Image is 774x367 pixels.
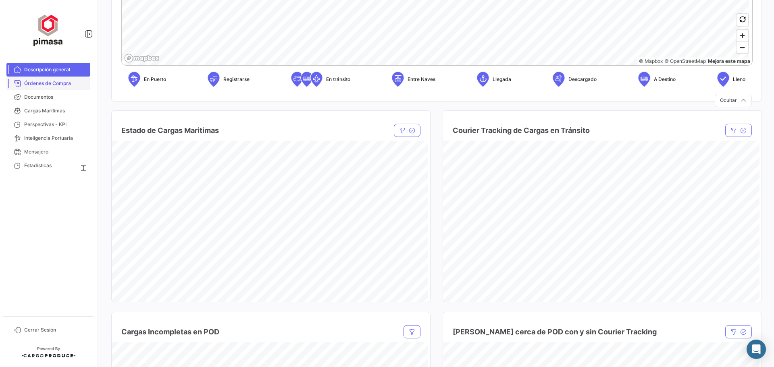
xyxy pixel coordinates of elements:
h4: [PERSON_NAME] cerca de POD con y sin Courier Tracking [453,326,657,338]
font: Registrarse [223,76,250,82]
button: Ocultar [715,94,752,107]
a: Mensajero [6,145,90,159]
a: Descripción general [6,63,90,77]
span: En tránsito [326,76,350,83]
font: Mensajero [24,149,48,155]
font: expandir_más [80,164,127,172]
font: Descripción general [24,66,70,73]
img: ff117959-d04a-4809-8d46-49844dc85631.png [28,10,69,50]
a: Logotipo de Mapbox [124,54,160,63]
span: Cerrar Sesión [24,326,87,334]
span: Cargas Marítimas [24,107,87,114]
font: Documentos [24,94,53,100]
a: Perspectivas - KPI [6,118,90,131]
span: Inteligencia Portuaria [24,135,87,142]
span: Descargado [568,76,597,83]
a: Órdenes de Compra [6,77,90,90]
a: Mapbox [639,58,663,64]
h4: Courier Tracking de Cargas en Tránsito [453,125,590,136]
font: Lleno [733,76,745,82]
span: Estadísticas [24,162,77,169]
font: Perspectivas - KPI [24,121,67,127]
div: Abrir Intercom Messenger [747,340,766,359]
span: Llegada [493,76,511,83]
a: Documentos [6,90,90,104]
h4: Cargas Incompletas en POD [121,326,219,338]
button: Dar un golpe de zoom [737,30,748,41]
font: Mejora este mapa [708,58,750,64]
span: Órdenes de Compra [24,80,87,87]
button: Alejar [737,41,748,53]
span: En Puerto [144,76,166,83]
span: Entre Naves [408,76,435,83]
span: A Destino [654,76,676,83]
a: Mapa de calles abierto [664,58,706,64]
font: © OpenStreetMap [664,58,706,64]
a: Cargas Marítimas [6,104,90,118]
a: Comentarios sobre el mapa [708,58,750,64]
h4: Estado de Cargas Maritimas [121,125,219,136]
font: © Mapbox [639,58,663,64]
a: Inteligencia Portuaria [6,131,90,145]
